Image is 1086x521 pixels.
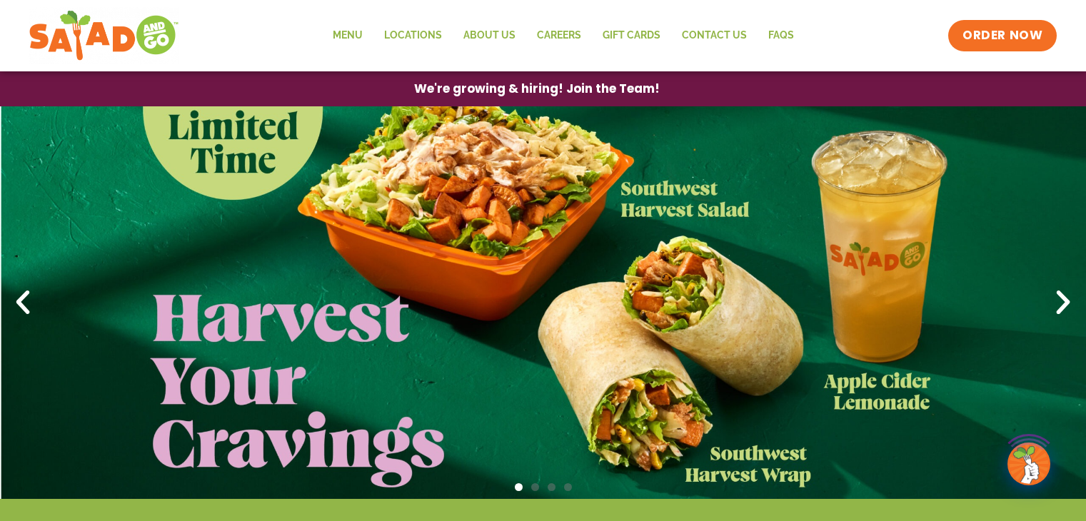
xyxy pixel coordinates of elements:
a: ORDER NOW [948,20,1057,51]
span: We're growing & hiring! Join the Team! [414,83,660,95]
span: Go to slide 4 [564,483,572,491]
div: Next slide [1047,287,1079,318]
a: We're growing & hiring! Join the Team! [393,72,681,106]
a: About Us [453,19,526,52]
span: Go to slide 3 [548,483,555,491]
a: Locations [373,19,453,52]
a: Careers [526,19,592,52]
a: Contact Us [671,19,758,52]
img: new-SAG-logo-768×292 [29,7,179,64]
span: Go to slide 1 [515,483,523,491]
a: FAQs [758,19,805,52]
a: Menu [322,19,373,52]
div: Previous slide [7,287,39,318]
span: Go to slide 2 [531,483,539,491]
nav: Menu [322,19,805,52]
a: GIFT CARDS [592,19,671,52]
span: ORDER NOW [962,27,1042,44]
